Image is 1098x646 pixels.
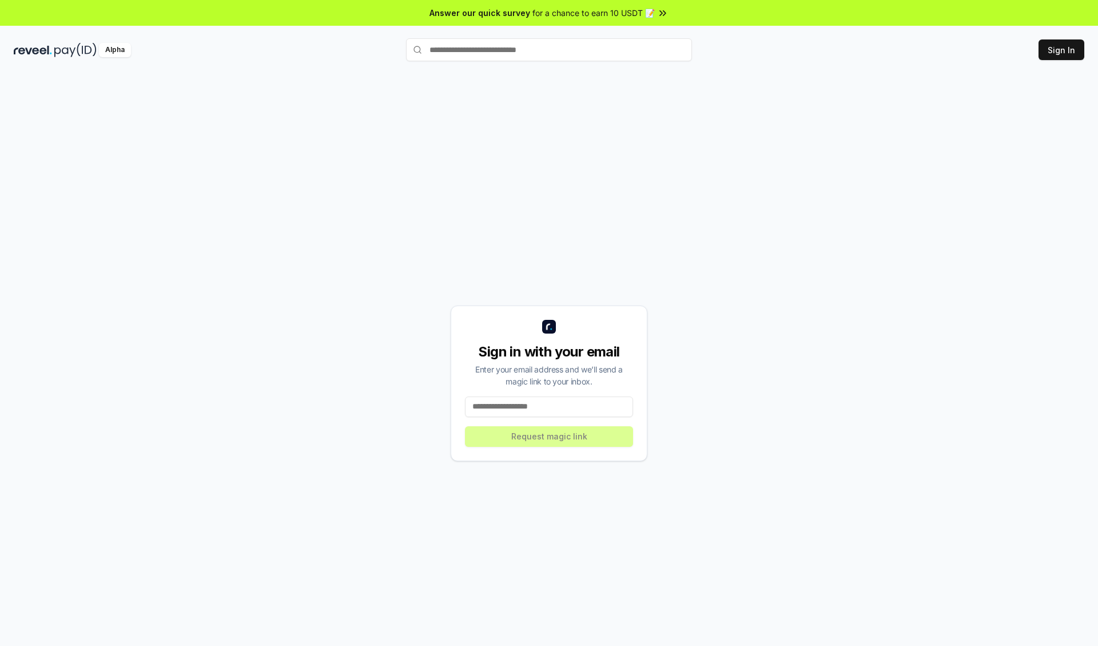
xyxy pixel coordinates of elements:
div: Enter your email address and we’ll send a magic link to your inbox. [465,363,633,387]
div: Alpha [99,43,131,57]
span: for a chance to earn 10 USDT 📝 [532,7,655,19]
img: pay_id [54,43,97,57]
img: logo_small [542,320,556,334]
img: reveel_dark [14,43,52,57]
div: Sign in with your email [465,343,633,361]
span: Answer our quick survey [429,7,530,19]
button: Sign In [1039,39,1084,60]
